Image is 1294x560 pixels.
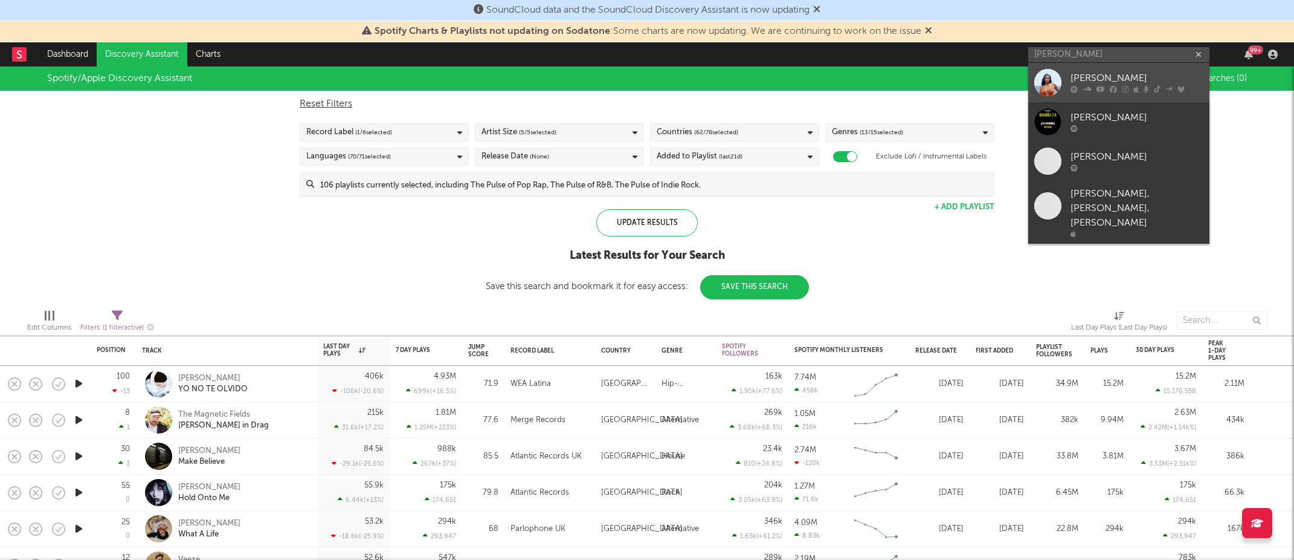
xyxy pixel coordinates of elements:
[97,42,187,67] a: Discovery Assistant
[1071,305,1167,340] div: Last Day Plays (Last Day Plays)
[722,343,764,357] div: Spotify Followers
[794,495,819,503] div: 71.6k
[178,457,240,467] div: Make Believe
[332,460,384,467] div: -29.1k ( -25.6 % )
[700,275,809,299] button: Save This Search
[47,71,192,86] div: Spotify/Apple Discovery Assistant
[80,321,154,336] div: Filters
[601,377,649,391] div: [GEOGRAPHIC_DATA]
[976,413,1024,428] div: [DATE]
[849,441,903,472] svg: Chart title
[794,519,817,527] div: 4.09M
[481,149,549,164] div: Release Date
[436,409,456,417] div: 1.81M
[519,125,556,140] span: ( 5 / 5 selected)
[1036,343,1072,358] div: Playlist Followers
[306,125,392,140] div: Record Label
[935,203,994,211] button: + Add Playlist
[1178,518,1196,526] div: 294k
[915,413,964,428] div: [DATE]
[794,374,816,382] div: 7.74M
[142,347,305,354] div: Track
[764,481,782,489] div: 204k
[1090,486,1124,500] div: 175k
[121,518,130,526] div: 25
[486,282,809,291] div: Save this search and bookmark it for easy access:
[1208,486,1244,500] div: 66.3k
[1180,481,1196,489] div: 175k
[334,423,384,431] div: 31.6k ( +17.2 % )
[119,423,130,431] div: 1
[314,172,994,197] input: 106 playlists currently selected, including The Pulse of Pop Rap, The Pulse of R&B, The Pulse of ...
[178,482,240,493] div: [PERSON_NAME]
[1174,74,1247,83] span: Saved Searches
[510,413,565,428] div: Merge Records
[97,347,126,354] div: Position
[117,373,130,380] div: 100
[976,347,1018,354] div: First Added
[1208,340,1226,362] div: Peak 1-Day Plays
[976,377,1024,391] div: [DATE]
[1248,45,1263,54] div: 99 +
[1036,413,1078,428] div: 382k
[1090,413,1124,428] div: 9.94M
[732,387,782,395] div: 1.95k ( +77.6 % )
[468,486,498,500] div: 79.8
[121,445,130,453] div: 30
[468,343,489,358] div: Jump Score
[849,514,903,544] svg: Chart title
[1136,347,1178,354] div: 30 Day Plays
[976,449,1024,464] div: [DATE]
[27,305,71,340] div: Edit Columns
[348,149,391,164] span: ( 70 / 71 selected)
[794,386,818,394] div: 458k
[1208,449,1244,464] div: 386k
[178,482,240,504] a: [PERSON_NAME]Hold Onto Me
[510,486,569,500] div: Atlantic Records
[661,522,699,536] div: Alternative
[849,369,903,399] svg: Chart title
[530,149,549,164] span: (None)
[876,149,987,164] label: Exclude Lofi / Instrumental Labels
[657,125,738,140] div: Countries
[468,377,498,391] div: 71.9
[601,486,683,500] div: [GEOGRAPHIC_DATA]
[1036,486,1078,500] div: 6.45M
[794,410,816,418] div: 1.05M
[178,409,269,420] div: The Magnetic Fields
[375,27,921,36] span: : Some charts are now updating. We are continuing to work on the issue
[178,446,240,467] a: [PERSON_NAME]Make Believe
[976,522,1024,536] div: [DATE]
[661,377,710,391] div: Hip-Hop/Rap
[364,481,384,489] div: 55.9k
[915,449,964,464] div: [DATE]
[103,325,144,331] span: ( 1 filter active)
[413,460,456,467] div: 267k ( +37 % )
[661,413,699,428] div: Alternative
[306,149,391,164] div: Languages
[764,518,782,526] div: 346k
[596,209,698,236] div: Update Results
[1036,377,1078,391] div: 34.9M
[1036,522,1078,536] div: 22.8M
[1090,522,1124,536] div: 294k
[323,343,365,357] div: Last Day Plays
[178,529,240,540] div: What A Life
[375,27,610,36] span: Spotify Charts & Playlists not updating on Sodatone
[657,149,742,164] div: Added to Playlist
[1036,449,1078,464] div: 33.8M
[915,347,958,354] div: Release Date
[1028,181,1209,244] a: [PERSON_NAME], [PERSON_NAME], [PERSON_NAME]
[1090,377,1124,391] div: 15.2M
[118,460,130,467] div: 3
[126,497,130,503] div: 0
[736,460,782,467] div: 810 ( +24.8 % )
[486,249,809,263] div: Latest Results for Your Search
[187,42,229,67] a: Charts
[1208,522,1244,536] div: 167k
[1176,311,1267,330] input: Search...
[125,409,130,417] div: 8
[364,445,384,453] div: 84.5k
[832,125,903,140] div: Genres
[1028,63,1209,102] a: [PERSON_NAME]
